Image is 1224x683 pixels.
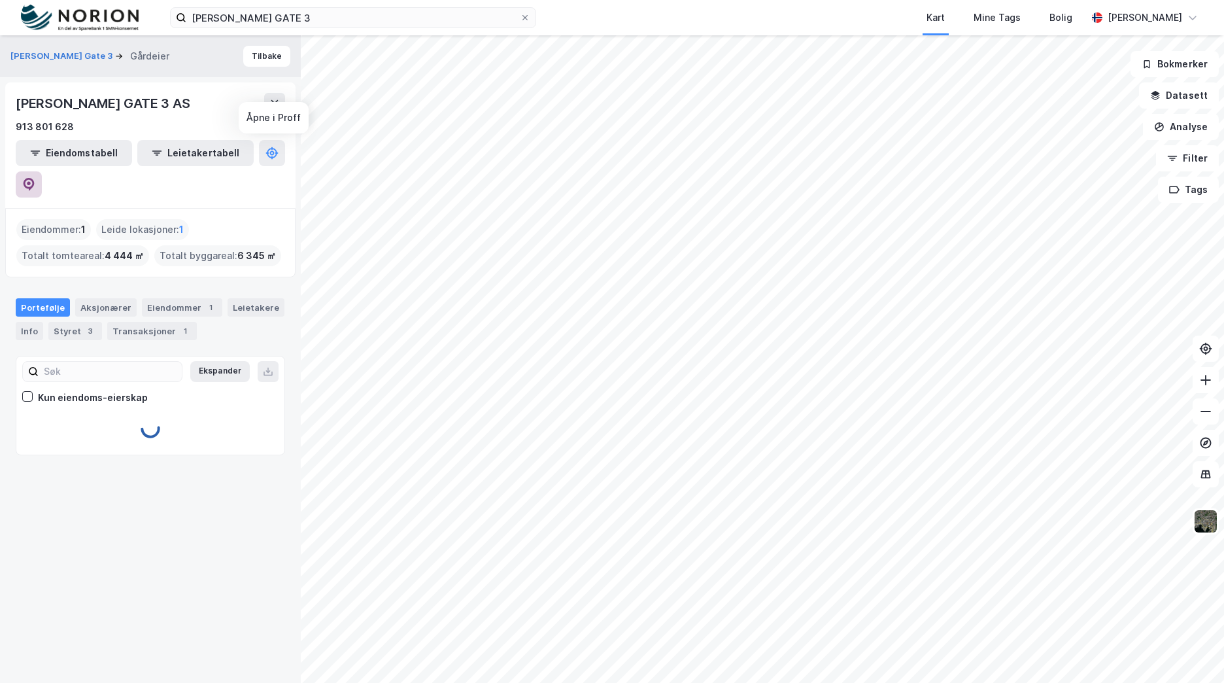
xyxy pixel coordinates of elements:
div: 913 801 628 [16,119,74,135]
button: Ekspander [190,361,250,382]
span: 1 [81,222,86,237]
div: Styret [48,322,102,340]
div: Info [16,322,43,340]
input: Søk på adresse, matrikkel, gårdeiere, leietakere eller personer [186,8,520,27]
span: 1 [179,222,184,237]
input: Søk [39,362,182,381]
div: Mine Tags [974,10,1021,26]
span: 4 444 ㎡ [105,248,144,264]
div: Eiendommer [142,298,222,317]
img: norion-logo.80e7a08dc31c2e691866.png [21,5,139,31]
div: Kun eiendoms-eierskap [38,390,148,406]
div: Aksjonærer [75,298,137,317]
button: Datasett [1139,82,1219,109]
div: Portefølje [16,298,70,317]
button: Eiendomstabell [16,140,132,166]
div: 3 [84,324,97,338]
div: [PERSON_NAME] GATE 3 AS [16,93,192,114]
img: 9k= [1193,509,1218,534]
span: 6 345 ㎡ [237,248,276,264]
div: Kart [926,10,945,26]
div: Totalt byggareal : [154,245,281,266]
iframe: Chat Widget [1159,620,1224,683]
div: Leietakere [228,298,284,317]
div: Eiendommer : [16,219,91,240]
button: Tags [1158,177,1219,203]
div: 1 [204,301,217,314]
div: Gårdeier [130,48,169,64]
button: Analyse [1143,114,1219,140]
button: Leietakertabell [137,140,254,166]
button: Tilbake [243,46,290,67]
div: Totalt tomteareal : [16,245,149,266]
button: [PERSON_NAME] Gate 3 [10,50,115,63]
button: Filter [1156,145,1219,171]
div: [PERSON_NAME] [1108,10,1182,26]
div: Leide lokasjoner : [96,219,189,240]
button: Bokmerker [1130,51,1219,77]
div: Transaksjoner [107,322,197,340]
div: Kontrollprogram for chat [1159,620,1224,683]
div: 1 [178,324,192,338]
div: Bolig [1049,10,1072,26]
img: spinner.a6d8c91a73a9ac5275cf975e30b51cfb.svg [140,418,161,439]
